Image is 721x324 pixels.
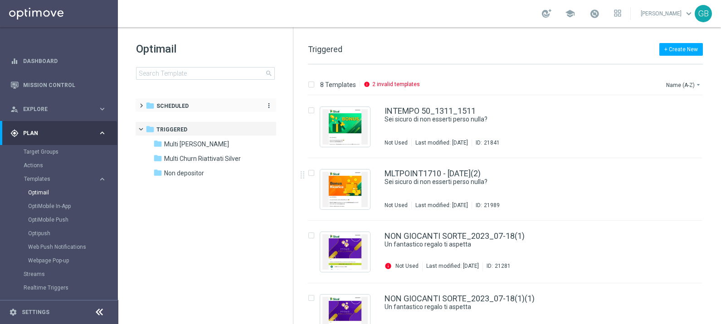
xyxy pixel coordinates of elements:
a: OptiMobile In-App [28,203,94,210]
a: Actions [24,162,94,169]
span: keyboard_arrow_down [684,9,694,19]
div: Templates [24,176,98,182]
span: Plan [23,131,98,136]
input: Search Template [136,67,275,80]
a: Realtime Triggers [24,284,94,291]
i: folder [146,101,155,110]
div: Mission Control [10,73,107,97]
div: Templates [24,172,117,267]
div: Web Push Notifications [28,240,117,254]
div: Not Used [385,139,408,146]
i: arrow_drop_down [695,81,702,88]
i: info [364,81,370,87]
i: person_search [10,105,19,113]
i: folder [153,168,162,177]
button: Templates keyboard_arrow_right [24,175,107,183]
i: folder [153,139,162,148]
div: GB [695,5,712,22]
div: ID: [472,202,500,209]
div: Dashboard [10,49,107,73]
span: Triggered [156,126,187,134]
div: Last modified: [DATE] [412,139,472,146]
i: info [385,262,392,270]
button: + Create New [659,43,703,56]
div: Un fantastico regalo ti aspetta [385,303,664,311]
a: Mission Control [23,73,107,97]
a: Webpage Pop-up [28,257,94,264]
div: Streams [24,267,117,281]
div: OptiMobile In-App [28,199,117,213]
div: Press SPACE to select this row. [299,96,719,158]
a: Sei sicuro di non esserti perso nulla? [385,178,643,186]
div: Webpage Pop-up [28,254,117,267]
i: settings [9,308,17,316]
i: folder [146,125,155,134]
a: OptiMobile Push [28,216,94,223]
i: keyboard_arrow_right [98,129,107,137]
a: MLTPOINT1710 - [DATE](2) [385,169,481,178]
img: 21841.jpeg [322,109,368,145]
i: more_vert [265,102,273,109]
span: Explore [23,106,98,112]
div: Realtime Triggers [24,281,117,295]
a: Streams [24,271,94,278]
div: Not Used [395,262,419,270]
div: Optipush [28,227,117,240]
a: Optipush [28,230,94,237]
span: Scheduled [156,102,189,110]
button: Mission Control [10,82,107,89]
button: gps_fixed Plan keyboard_arrow_right [10,130,107,137]
a: [PERSON_NAME]keyboard_arrow_down [640,7,695,20]
i: keyboard_arrow_right [98,175,107,184]
div: ID: [472,139,500,146]
div: Un fantastico regalo ti aspetta [385,240,664,249]
div: Explore [10,105,98,113]
p: 2 invalid templates [372,81,420,88]
div: Not Used [385,202,408,209]
span: Multi Churn Riattivati Silver [164,155,241,163]
div: 21841 [484,139,500,146]
button: person_search Explore keyboard_arrow_right [10,106,107,113]
div: 21989 [484,202,500,209]
i: equalizer [10,57,19,65]
div: Sei sicuro di non esserti perso nulla? [385,115,664,124]
i: keyboard_arrow_right [98,105,107,113]
span: Non depositor [164,169,204,177]
span: Templates [24,176,89,182]
span: search [265,70,273,77]
h1: Optimail [136,42,275,56]
span: Multi Churn Riattivati [164,140,229,148]
span: Triggered [308,44,342,54]
div: Sei sicuro di non esserti perso nulla? [385,178,664,186]
a: INTEMPO 50_1311_1511 [385,107,476,115]
a: Target Groups [24,148,94,155]
span: school [565,9,575,19]
div: Press SPACE to select this row. [299,158,719,221]
a: Un fantastico regalo ti aspetta [385,303,643,311]
img: 21989.jpeg [322,172,368,207]
div: Press SPACE to select this row. [299,221,719,283]
div: Last modified: [DATE] [423,262,482,271]
a: Sei sicuro di non esserti perso nulla? [385,115,643,124]
button: Name (A-Z)arrow_drop_down [665,79,703,90]
a: NON GIOCANTI SORTE_2023_07-18(1) [385,232,525,240]
div: OptiMobile Push [28,213,117,227]
div: Actions [24,159,117,172]
button: more_vert [263,102,273,110]
img: 21281.jpeg [322,234,368,270]
div: ID: [482,262,511,271]
button: equalizer Dashboard [10,58,107,65]
div: Optimail [28,186,117,199]
div: Target Groups [24,145,117,159]
div: Last modified: [DATE] [412,202,472,209]
a: Settings [22,309,49,315]
p: 8 Templates [320,81,356,89]
a: Optimail [28,189,94,196]
a: Un fantastico regalo ti aspetta [385,240,643,249]
div: Plan [10,129,98,137]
